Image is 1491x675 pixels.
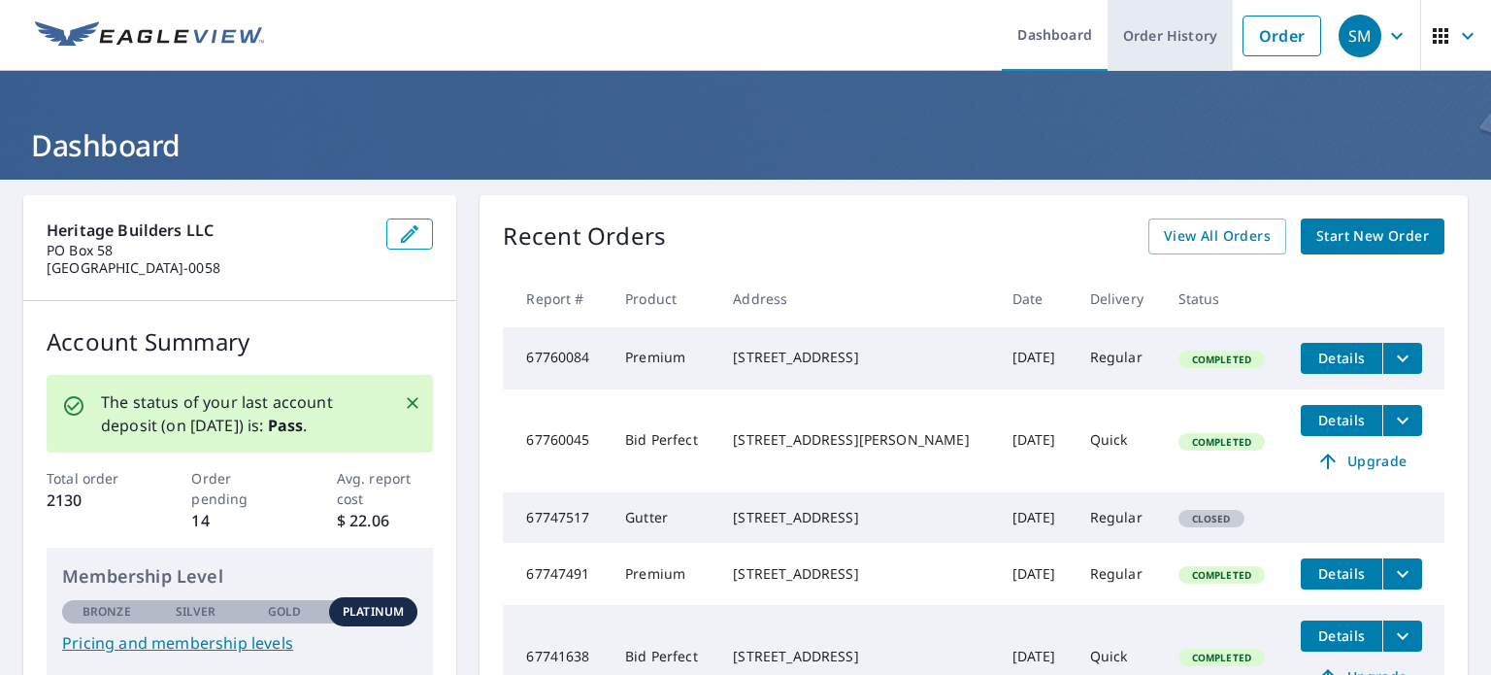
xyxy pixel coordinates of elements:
[1301,405,1382,436] button: detailsBtn-67760045
[23,125,1468,165] h1: Dashboard
[1301,558,1382,590] button: detailsBtn-67747491
[610,327,717,389] td: Premium
[1312,349,1371,367] span: Details
[997,327,1075,389] td: [DATE]
[503,270,610,327] th: Report #
[733,430,980,450] div: [STREET_ADDRESS][PERSON_NAME]
[83,603,131,621] p: Bronze
[997,270,1075,327] th: Date
[1301,219,1444,254] a: Start New Order
[1180,568,1263,582] span: Completed
[191,509,288,532] p: 14
[1316,224,1429,249] span: Start New Order
[1075,389,1163,492] td: Quick
[733,348,980,367] div: [STREET_ADDRESS]
[1382,621,1422,652] button: filesDropdownBtn-67741638
[1301,446,1422,477] a: Upgrade
[1382,405,1422,436] button: filesDropdownBtn-67760045
[1312,450,1410,473] span: Upgrade
[503,327,610,389] td: 67760084
[1339,15,1381,57] div: SM
[1301,343,1382,374] button: detailsBtn-67760084
[997,543,1075,605] td: [DATE]
[47,324,433,359] p: Account Summary
[503,543,610,605] td: 67747491
[610,270,717,327] th: Product
[733,647,980,666] div: [STREET_ADDRESS]
[191,468,288,509] p: Order pending
[47,242,371,259] p: PO Box 58
[1382,558,1422,590] button: filesDropdownBtn-67747491
[47,219,371,242] p: Heritage Builders LLC
[62,563,417,590] p: Membership Level
[176,603,216,621] p: Silver
[35,21,264,51] img: EV Logo
[101,390,381,437] p: The status of your last account deposit (on [DATE]) is: .
[1312,411,1371,429] span: Details
[997,492,1075,543] td: [DATE]
[1148,219,1286,254] a: View All Orders
[733,564,980,584] div: [STREET_ADDRESS]
[1382,343,1422,374] button: filesDropdownBtn-67760084
[1075,327,1163,389] td: Regular
[1312,564,1371,583] span: Details
[1242,16,1321,56] a: Order
[1180,512,1242,525] span: Closed
[47,468,144,489] p: Total order
[1312,626,1371,645] span: Details
[1180,353,1263,366] span: Completed
[268,603,301,621] p: Gold
[400,390,425,416] button: Close
[1180,651,1263,664] span: Completed
[1075,492,1163,543] td: Regular
[337,509,434,532] p: $ 22.06
[47,489,144,512] p: 2130
[610,389,717,492] td: Bid Perfect
[343,603,404,621] p: Platinum
[503,219,666,254] p: Recent Orders
[997,389,1075,492] td: [DATE]
[1075,270,1163,327] th: Delivery
[503,389,610,492] td: 67760045
[733,508,980,527] div: [STREET_ADDRESS]
[337,468,434,509] p: Avg. report cost
[47,259,371,277] p: [GEOGRAPHIC_DATA]-0058
[610,543,717,605] td: Premium
[1164,224,1271,249] span: View All Orders
[1180,435,1263,449] span: Completed
[1301,621,1382,652] button: detailsBtn-67741638
[1163,270,1286,327] th: Status
[610,492,717,543] td: Gutter
[717,270,996,327] th: Address
[503,492,610,543] td: 67747517
[62,631,417,655] a: Pricing and membership levels
[268,415,304,436] b: Pass
[1075,543,1163,605] td: Regular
